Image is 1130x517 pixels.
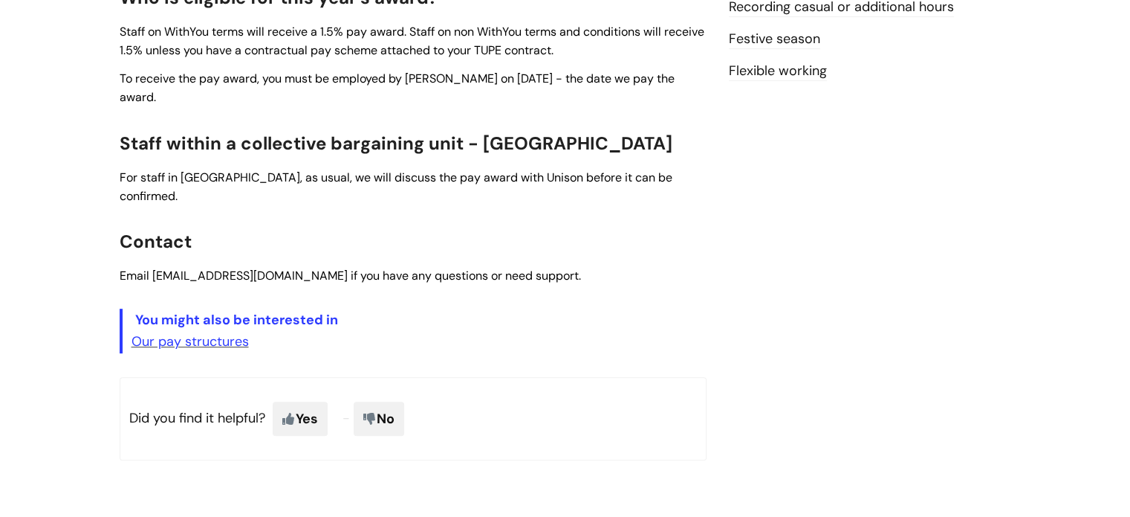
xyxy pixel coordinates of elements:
a: Festive season [729,30,820,49]
span: To receive the pay award, you must be employed by [PERSON_NAME] on [DATE] - the date we pay the a... [120,71,675,105]
span: Email [EMAIL_ADDRESS][DOMAIN_NAME] if you have any questions or need support. [120,268,581,283]
a: Flexible working [729,62,827,81]
span: Staff within a collective bargaining unit - [GEOGRAPHIC_DATA] [120,132,672,155]
span: For staff in [GEOGRAPHIC_DATA], as usual, we will discuss the pay award with Unison before it can... [120,170,672,204]
span: No [354,402,404,436]
span: You might also be interested in [135,311,338,329]
p: Did you find it helpful? [120,377,707,460]
span: Staff on WithYou terms will receive a 1.5% pay award. Staff on non WithYou terms and conditions w... [120,24,704,58]
a: Our pay structures [131,333,249,350]
span: Contact [120,230,192,253]
span: Yes [273,402,328,436]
